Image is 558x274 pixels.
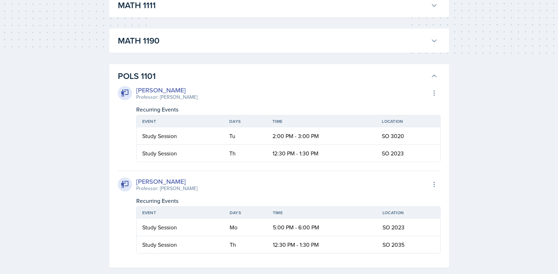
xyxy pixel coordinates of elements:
[224,219,267,236] td: Mo
[382,223,404,231] span: SO 2023
[224,127,267,145] td: Tu
[267,207,377,219] th: Time
[142,132,218,140] div: Study Session
[142,240,218,249] div: Study Session
[267,127,376,145] td: 2:00 PM - 3:00 PM
[142,149,218,158] div: Study Session
[382,241,404,249] span: SO 2035
[267,145,376,162] td: 12:30 PM - 1:30 PM
[267,115,376,127] th: Time
[224,207,267,219] th: Days
[136,177,197,186] div: [PERSON_NAME]
[116,33,439,48] button: MATH 1190
[142,223,218,232] div: Study Session
[137,207,224,219] th: Event
[224,115,267,127] th: Days
[118,70,428,82] h3: POLS 1101
[224,236,267,253] td: Th
[382,132,404,140] span: SO 3020
[136,105,441,114] div: Recurring Events
[382,149,404,157] span: SO 2023
[267,219,377,236] td: 5:00 PM - 6:00 PM
[136,196,441,205] div: Recurring Events
[267,236,377,253] td: 12:30 PM - 1:30 PM
[136,85,197,95] div: [PERSON_NAME]
[136,93,197,101] div: Professor: [PERSON_NAME]
[118,34,428,47] h3: MATH 1190
[224,145,267,162] td: Th
[136,185,197,192] div: Professor: [PERSON_NAME]
[377,207,440,219] th: Location
[376,115,440,127] th: Location
[116,68,439,84] button: POLS 1101
[137,115,224,127] th: Event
